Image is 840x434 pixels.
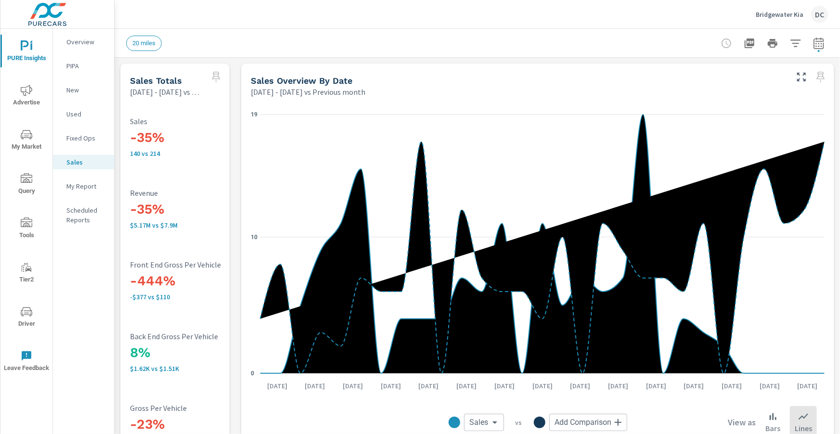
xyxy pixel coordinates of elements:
span: Sales [470,418,489,427]
span: Add Comparison [555,418,612,427]
p: [DATE] - [DATE] vs Previous month [251,86,365,98]
p: Gross Per Vehicle [130,404,257,412]
p: [DATE] [260,381,294,391]
button: "Export Report to PDF" [740,34,759,53]
span: PURE Insights [3,40,50,64]
h3: -35% [130,201,257,217]
p: [DATE] [753,381,787,391]
h3: -23% [130,416,257,433]
div: Scheduled Reports [53,203,114,227]
p: -$377 vs $110 [130,293,257,301]
p: Fixed Ops [66,133,106,143]
p: Bars [765,422,780,434]
button: Select Date Range [809,34,828,53]
span: Driver [3,306,50,330]
h5: Sales Totals [130,76,182,86]
text: 10 [251,234,258,241]
p: [DATE] [601,381,635,391]
p: vs [504,418,534,427]
div: nav menu [0,29,52,383]
div: Sales [53,155,114,169]
span: Tools [3,217,50,241]
h5: Sales Overview By Date [251,76,352,86]
div: DC [811,6,828,23]
p: $1,619 vs $1,506 [130,365,257,372]
p: Used [66,109,106,119]
p: $5,167,980 vs $7,895,795 [130,221,257,229]
p: Sales [130,117,257,126]
span: Select a preset date range to save this widget [208,69,224,85]
div: PIPA [53,59,114,73]
div: My Report [53,179,114,193]
h3: 8% [130,345,257,361]
p: Lines [795,422,812,434]
span: Leave Feedback [3,350,50,374]
h3: -35% [130,129,257,146]
p: [DATE] [564,381,597,391]
p: New [66,85,106,95]
button: Apply Filters [786,34,805,53]
h3: -444% [130,273,257,289]
p: 140 vs 214 [130,150,257,157]
p: Scheduled Reports [66,205,106,225]
h6: View as [728,418,756,427]
p: [DATE] [298,381,332,391]
p: Overview [66,37,106,47]
span: Query [3,173,50,197]
div: Overview [53,35,114,49]
p: Front End Gross Per Vehicle [130,260,257,269]
button: Make Fullscreen [794,69,809,85]
text: 19 [251,111,258,118]
p: Sales [66,157,106,167]
div: Sales [464,414,504,431]
div: Add Comparison [549,414,627,431]
p: PIPA [66,61,106,71]
p: [DATE] [450,381,483,391]
div: New [53,83,114,97]
p: [DATE] [336,381,370,391]
p: [DATE] [715,381,749,391]
span: Tier2 [3,262,50,285]
p: [DATE] [488,381,521,391]
p: [DATE] [412,381,446,391]
text: 0 [251,370,254,377]
p: My Report [66,181,106,191]
div: Fixed Ops [53,131,114,145]
p: [DATE] [677,381,711,391]
div: Used [53,107,114,121]
p: [DATE] [526,381,559,391]
p: [DATE] [374,381,408,391]
p: Revenue [130,189,257,197]
p: Bridgewater Kia [756,10,803,19]
p: Back End Gross Per Vehicle [130,332,257,341]
p: [DATE] [639,381,673,391]
button: Print Report [763,34,782,53]
span: Advertise [3,85,50,108]
span: My Market [3,129,50,153]
span: Select a preset date range to save this widget [813,69,828,85]
span: 20 miles [127,39,161,47]
p: [DATE] - [DATE] vs Previous month [130,86,201,98]
p: [DATE] [791,381,825,391]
